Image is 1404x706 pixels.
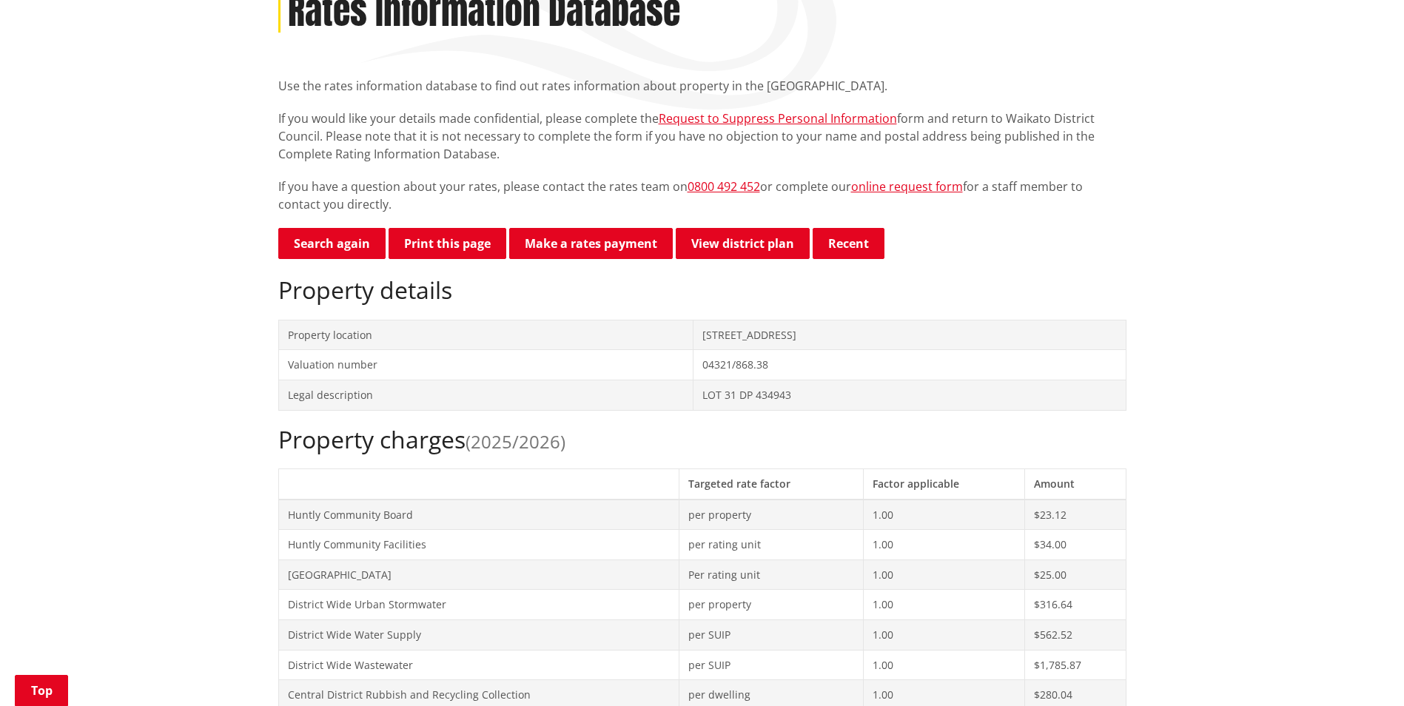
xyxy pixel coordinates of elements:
[864,500,1025,530] td: 1.00
[15,675,68,706] a: Top
[813,228,884,259] button: Recent
[278,276,1126,304] h2: Property details
[278,320,693,350] td: Property location
[864,650,1025,680] td: 1.00
[679,530,864,560] td: per rating unit
[679,590,864,620] td: per property
[659,110,897,127] a: Request to Suppress Personal Information
[1025,590,1126,620] td: $316.64
[864,559,1025,590] td: 1.00
[693,320,1126,350] td: [STREET_ADDRESS]
[1025,619,1126,650] td: $562.52
[278,228,386,259] a: Search again
[509,228,673,259] a: Make a rates payment
[278,619,679,650] td: District Wide Water Supply
[278,650,679,680] td: District Wide Wastewater
[1025,530,1126,560] td: $34.00
[679,619,864,650] td: per SUIP
[676,228,810,259] a: View district plan
[864,590,1025,620] td: 1.00
[864,530,1025,560] td: 1.00
[278,500,679,530] td: Huntly Community Board
[851,178,963,195] a: online request form
[679,468,864,499] th: Targeted rate factor
[864,468,1025,499] th: Factor applicable
[278,590,679,620] td: District Wide Urban Stormwater
[278,426,1126,454] h2: Property charges
[278,77,1126,95] p: Use the rates information database to find out rates information about property in the [GEOGRAPHI...
[466,429,565,454] span: (2025/2026)
[693,350,1126,380] td: 04321/868.38
[688,178,760,195] a: 0800 492 452
[1025,500,1126,530] td: $23.12
[864,619,1025,650] td: 1.00
[679,650,864,680] td: per SUIP
[1025,468,1126,499] th: Amount
[679,500,864,530] td: per property
[693,380,1126,410] td: LOT 31 DP 434943
[278,350,693,380] td: Valuation number
[389,228,506,259] button: Print this page
[1025,559,1126,590] td: $25.00
[1025,650,1126,680] td: $1,785.87
[278,530,679,560] td: Huntly Community Facilities
[278,559,679,590] td: [GEOGRAPHIC_DATA]
[278,110,1126,163] p: If you would like your details made confidential, please complete the form and return to Waikato ...
[679,559,864,590] td: Per rating unit
[278,380,693,410] td: Legal description
[278,178,1126,213] p: If you have a question about your rates, please contact the rates team on or complete our for a s...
